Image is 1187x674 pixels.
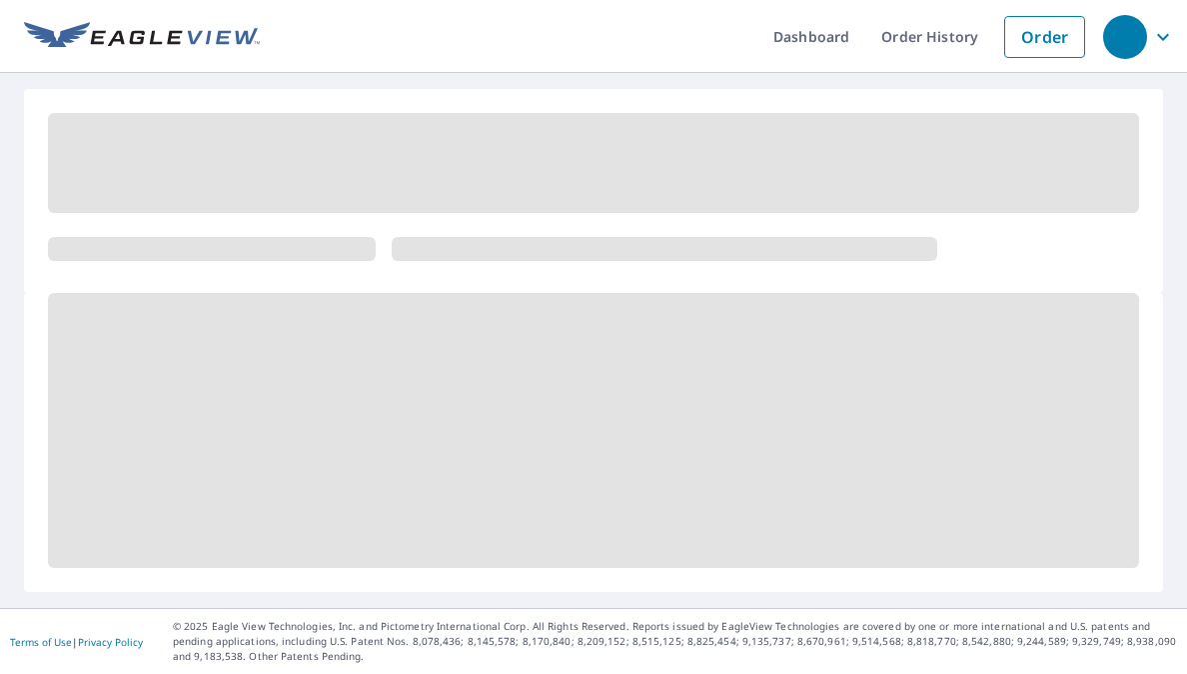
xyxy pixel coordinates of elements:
[10,636,143,648] p: |
[1004,16,1085,58] a: Order
[173,619,1177,664] p: © 2025 Eagle View Technologies, Inc. and Pictometry International Corp. All Rights Reserved. Repo...
[78,635,143,649] a: Privacy Policy
[24,22,260,52] img: EV Logo
[10,635,72,649] a: Terms of Use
